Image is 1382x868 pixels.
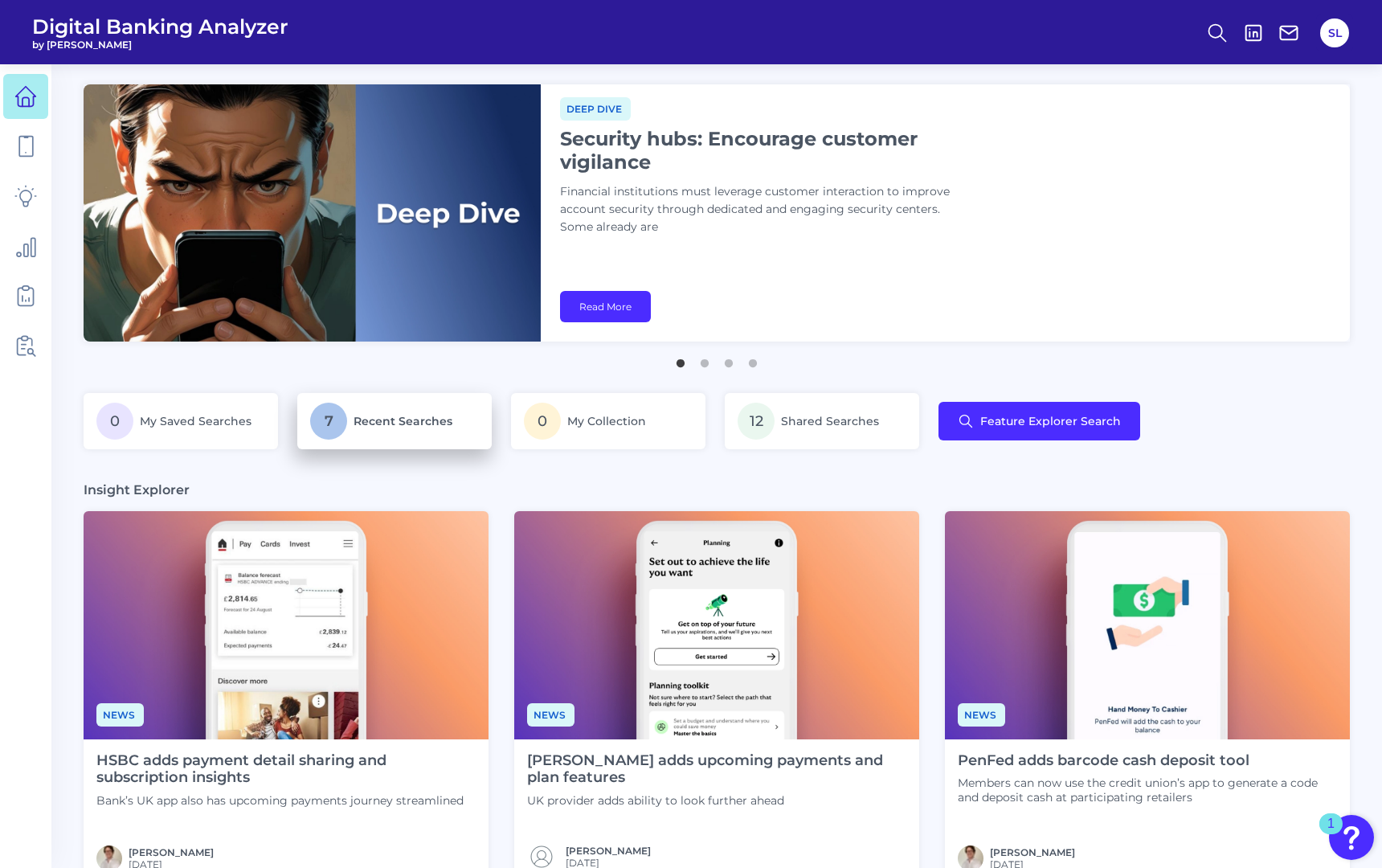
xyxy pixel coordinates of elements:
[567,414,646,428] span: My Collection
[560,183,962,236] p: Financial institutions must leverage customer interaction to improve account security through ded...
[96,752,476,787] h4: HSBC adds payment detail sharing and subscription insights
[84,84,541,342] img: bannerImg
[945,511,1350,739] img: News - Phone.png
[297,393,492,449] a: 7Recent Searches
[1329,815,1374,860] button: Open Resource Center, 1 new notification
[566,845,651,857] a: [PERSON_NAME]
[524,403,561,440] span: 0
[354,414,452,428] span: Recent Searches
[958,776,1337,805] p: Members can now use the credit union’s app to generate a code and deposit cash at participating r...
[96,703,144,727] span: News
[84,511,489,739] img: News - Phone.png
[697,351,713,367] button: 2
[1327,824,1335,845] div: 1
[745,351,761,367] button: 4
[958,706,1005,722] a: News
[990,846,1075,858] a: [PERSON_NAME]
[560,291,651,322] a: Read More
[32,39,288,51] span: by [PERSON_NAME]
[725,393,919,449] a: 12Shared Searches
[738,403,775,440] span: 12
[781,414,879,428] span: Shared Searches
[958,703,1005,727] span: News
[560,97,631,121] span: Deep dive
[96,793,476,808] p: Bank’s UK app also has upcoming payments journey streamlined
[84,481,190,498] h3: Insight Explorer
[96,706,144,722] a: News
[938,402,1140,440] button: Feature Explorer Search
[560,127,962,174] h1: Security hubs: Encourage customer vigilance
[511,393,705,449] a: 0My Collection
[527,793,906,808] p: UK provider adds ability to look further ahead
[721,351,737,367] button: 3
[980,415,1121,428] span: Feature Explorer Search
[96,403,133,440] span: 0
[958,752,1337,770] h4: PenFed adds barcode cash deposit tool
[310,403,347,440] span: 7
[1320,18,1349,47] button: SL
[514,511,919,739] img: News - Phone (4).png
[32,14,288,39] span: Digital Banking Analyzer
[84,393,278,449] a: 0My Saved Searches
[673,351,689,367] button: 1
[527,706,574,722] a: News
[527,752,906,787] h4: [PERSON_NAME] adds upcoming payments and plan features
[527,703,574,727] span: News
[560,100,631,116] a: Deep dive
[140,414,251,428] span: My Saved Searches
[129,846,214,858] a: [PERSON_NAME]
